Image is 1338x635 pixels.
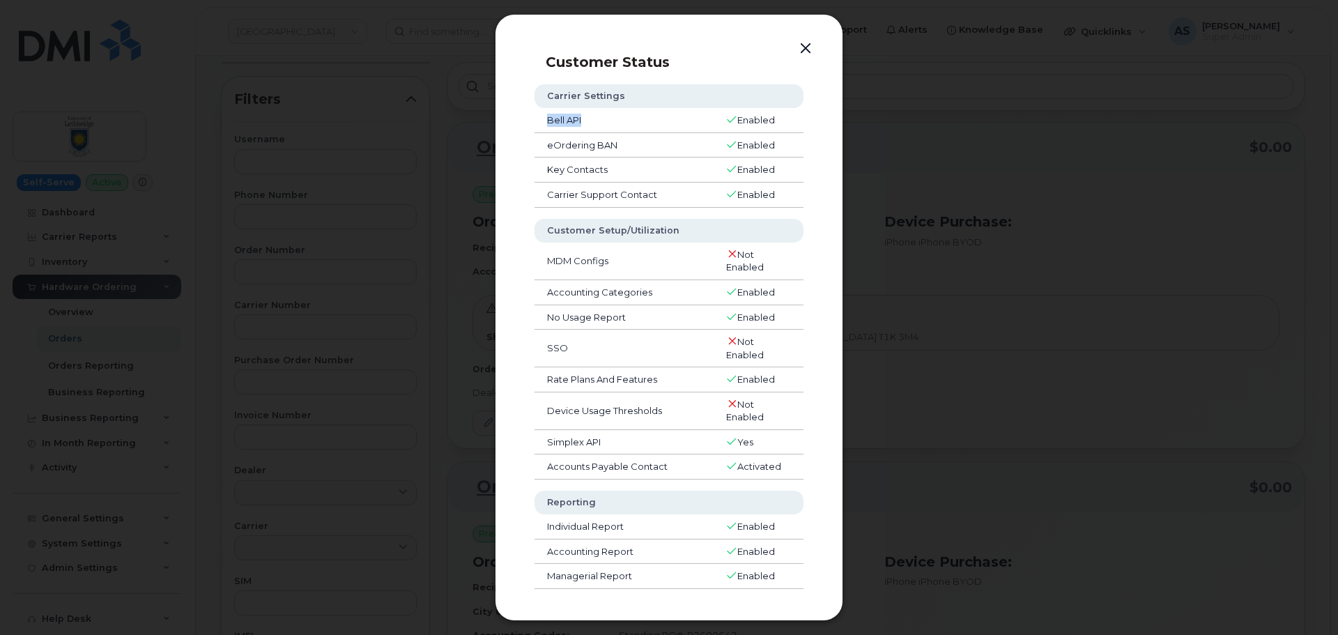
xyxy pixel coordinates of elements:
td: MDM Configs [535,243,714,280]
th: Customer Setup/Utilization [535,219,803,243]
td: Managerial Report [535,564,714,589]
td: Simplex API [535,430,714,455]
span: Enabled [737,374,775,385]
td: Carrier Support Contact [535,183,714,208]
span: Not Enabled [726,336,764,360]
span: Enabled [737,312,775,323]
span: Enabled [737,570,775,581]
span: Yes [737,436,753,447]
td: Device Usage Thresholds [535,392,714,430]
th: Reporting [535,491,803,514]
span: Enabled [737,595,775,606]
td: Rate Plans And Features [535,367,714,392]
span: Not Enabled [726,249,764,273]
span: Enabled [737,164,775,175]
span: Enabled [737,139,775,151]
td: Key Contacts [535,158,714,183]
td: Accounts Payable Contact [535,454,714,480]
td: Accounting Report [535,540,714,565]
th: Carrier Settings [535,84,803,108]
td: Accounting Categories [535,280,714,305]
span: Not Enabled [726,399,764,423]
span: Activated [737,461,781,472]
span: Enabled [737,521,775,532]
span: Enabled [737,189,775,200]
span: Enabled [737,286,775,298]
td: SSO [535,330,714,367]
td: No Usage Report [535,305,714,330]
span: Enabled [737,546,775,557]
td: Individual Report [535,514,714,540]
td: Bell API [535,108,714,133]
td: eOrdering BAN [535,133,714,158]
span: Enabled [737,114,775,125]
td: Managerial Summary Report [535,589,714,614]
p: Customer Status [546,54,817,70]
